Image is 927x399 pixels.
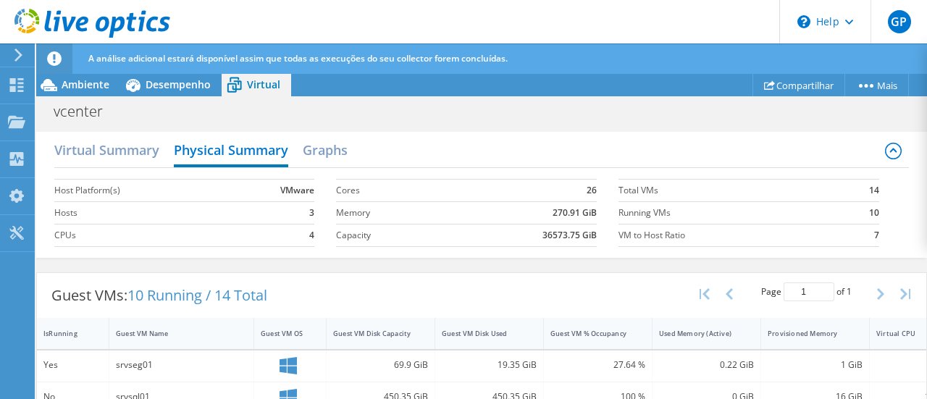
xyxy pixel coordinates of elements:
div: srvseg01 [116,357,247,373]
b: 14 [869,183,879,198]
label: Hosts [54,206,232,220]
label: Host Platform(s) [54,183,232,198]
span: Virtual [247,77,280,91]
div: 69.9 GiB [333,357,428,373]
div: Guest VM % Occupancy [550,329,628,338]
div: Guest VM Name [116,329,230,338]
label: Total VMs [618,183,847,198]
b: 26 [587,183,597,198]
b: 7 [874,228,879,243]
h2: Physical Summary [174,135,288,167]
b: 3 [309,206,314,220]
b: VMware [280,183,314,198]
a: Compartilhar [752,74,845,96]
div: IsRunning [43,329,85,338]
span: Ambiente [62,77,109,91]
span: Page of [761,282,852,301]
div: Virtual CPU [876,329,918,338]
span: Desempenho [146,77,211,91]
span: 10 Running / 14 Total [127,285,267,305]
svg: \n [797,15,810,28]
span: GP [888,10,911,33]
h2: Graphs [303,135,348,164]
span: 1 [847,285,852,298]
label: VM to Host Ratio [618,228,847,243]
div: Guest VM OS [261,329,302,338]
div: 0.22 GiB [659,357,754,373]
label: Running VMs [618,206,847,220]
h2: Virtual Summary [54,135,159,164]
b: 10 [869,206,879,220]
b: 4 [309,228,314,243]
h1: vcenter [47,104,125,119]
div: Provisioned Memory [768,329,845,338]
div: 27.64 % [550,357,645,373]
label: Memory [336,206,450,220]
b: 36573.75 GiB [542,228,597,243]
div: 1 GiB [768,357,863,373]
input: jump to page [784,282,834,301]
label: CPUs [54,228,232,243]
div: Used Memory (Active) [659,329,737,338]
div: 19.35 GiB [442,357,537,373]
a: Mais [844,74,909,96]
span: A análise adicional estará disponível assim que todas as execuções do seu collector forem concluí... [88,52,508,64]
b: 270.91 GiB [553,206,597,220]
div: Guest VM Disk Capacity [333,329,411,338]
label: Cores [336,183,450,198]
div: Yes [43,357,102,373]
label: Capacity [336,228,450,243]
div: Guest VMs: [37,273,282,318]
div: Guest VM Disk Used [442,329,519,338]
